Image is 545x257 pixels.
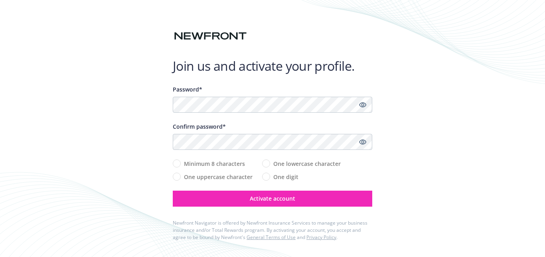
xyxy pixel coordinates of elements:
a: General Terms of Use [247,234,296,241]
input: Enter a unique password... [173,97,372,113]
a: Privacy Policy [306,234,336,241]
span: One lowercase character [273,159,341,168]
button: Activate account [173,191,372,207]
span: Activate account [250,195,295,202]
span: One uppercase character [184,173,253,181]
span: Password* [173,86,202,93]
h1: Join us and activate your profile. [173,58,372,74]
div: Newfront Navigator is offered by Newfront Insurance Services to manage your business insurance an... [173,219,372,241]
img: Newfront logo [173,29,248,43]
span: Minimum 8 characters [184,159,245,168]
a: Show password [358,137,367,147]
input: Confirm your unique password... [173,134,372,150]
span: Confirm password* [173,123,226,130]
span: One digit [273,173,298,181]
a: Show password [358,100,367,110]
